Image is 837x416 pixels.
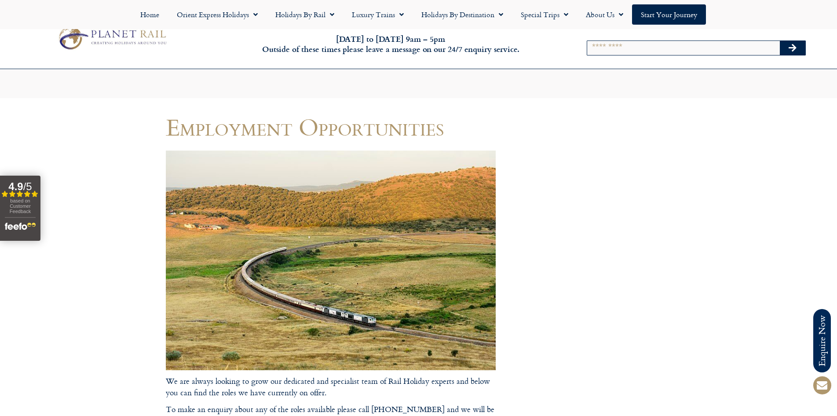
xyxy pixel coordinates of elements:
h6: [DATE] to [DATE] 9am – 5pm Outside of these times please leave a message on our 24/7 enquiry serv... [225,34,556,55]
a: Start your Journey [632,4,706,25]
a: About Us [577,4,632,25]
a: Holidays by Destination [413,4,512,25]
a: Luxury Trains [343,4,413,25]
a: Holidays by Rail [267,4,343,25]
a: Special Trips [512,4,577,25]
a: Home [132,4,168,25]
a: Orient Express Holidays [168,4,267,25]
button: Search [780,41,805,55]
nav: Menu [4,4,833,25]
img: Planet Rail Train Holidays Logo [54,24,169,52]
